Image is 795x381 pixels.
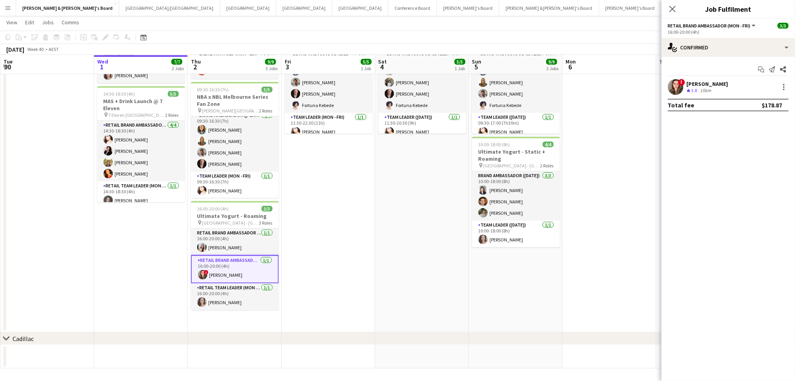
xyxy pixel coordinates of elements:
div: $178.87 [762,101,782,109]
app-card-role: Brand Ambassador ([PERSON_NAME])4/411:30-22:30 (11h)[PERSON_NAME][PERSON_NAME][PERSON_NAME]Fortun... [285,52,373,113]
app-card-role: Team Leader (Mon - Fri)1/109:30-16:30 (7h)[PERSON_NAME] [191,172,279,198]
span: 7 Eleven [GEOGRAPHIC_DATA] [109,112,166,118]
span: 5 [471,62,482,71]
span: 3 [284,62,291,71]
app-job-card: 09:30-17:00 (7h30m)5/5NBA x NBL Melbourne Series Fan Zone [PERSON_NAME][GEOGRAPHIC_DATA], [GEOGRA... [472,18,560,134]
div: Total fee [668,101,695,109]
app-card-role: RETAIL Team Leader (Mon - Fri)1/114:30-18:30 (4h)[PERSON_NAME] [97,181,185,208]
span: [GEOGRAPHIC_DATA] - [GEOGRAPHIC_DATA] [484,163,540,169]
a: Comms [58,17,82,27]
app-card-role: Team Leader ([DATE])1/110:00-18:00 (8h)[PERSON_NAME] [472,221,560,247]
app-job-card: 16:00-20:00 (4h)3/3Ultimate Yogurt - Roaming [GEOGRAPHIC_DATA] - [GEOGRAPHIC_DATA]3 RolesRETAIL B... [191,201,279,310]
h3: NBA x NBL Melbourne Series Fan Zone [191,93,279,107]
span: 5/5 [361,59,372,65]
a: View [3,17,20,27]
button: [GEOGRAPHIC_DATA]/[GEOGRAPHIC_DATA] [119,0,220,16]
app-job-card: 14:30-18:30 (4h)5/5MAS + Drink Launch @ 7 Eleven 7 Eleven [GEOGRAPHIC_DATA]2 RolesRETAIL Brand Am... [97,86,185,202]
span: 2 Roles [540,163,554,169]
app-card-role: Brand Ambassador ([DATE])4/411:30-20:30 (9h)[PERSON_NAME][PERSON_NAME][PERSON_NAME]Fortuna Kebede [378,52,466,113]
div: 2 Jobs [547,65,559,71]
a: Edit [22,17,37,27]
span: 7/7 [171,59,182,65]
span: 9/9 [265,59,276,65]
span: 9/9 [546,59,557,65]
app-card-role: Team Leader (Mon - Fri)1/111:30-22:30 (11h)[PERSON_NAME] [285,113,373,140]
app-card-role: RETAIL Brand Ambassador (Mon - Fri)4/414:30-18:30 (4h)[PERSON_NAME][PERSON_NAME][PERSON_NAME][PER... [97,121,185,181]
app-card-role: RETAIL Brand Ambassador (Mon - Fri)1/116:00-20:00 (4h)[PERSON_NAME] [191,229,279,255]
h3: Ultimate Yogurt - Roaming [191,212,279,220]
div: 1 Job [361,65,371,71]
span: Sun [472,58,482,65]
app-job-card: 11:30-20:30 (9h)5/5NBA x NBL Melbourne Series Fan Zone [PERSON_NAME][GEOGRAPHIC_DATA], [GEOGRAPHI... [378,18,466,134]
span: 5/5 [262,87,273,93]
span: 4 [377,62,387,71]
app-job-card: 10:00-18:00 (8h)4/4Ultimate Yogurt - Static + Roaming [GEOGRAPHIC_DATA] - [GEOGRAPHIC_DATA]2 Role... [472,137,560,247]
span: Fri [285,58,291,65]
span: 5/5 [168,91,179,97]
span: 6 [565,62,576,71]
div: 15km [699,87,713,94]
button: [PERSON_NAME]'s Board [599,0,662,16]
button: [GEOGRAPHIC_DATA] [332,0,388,16]
h3: Ultimate Yogurt - Static + Roaming [472,148,560,162]
span: ! [204,270,209,275]
div: 16:00-20:00 (4h) [668,29,789,35]
app-card-role: Team Leader ([DATE])1/109:30-17:00 (7h30m)[PERSON_NAME] [472,113,560,140]
a: Jobs [39,17,57,27]
app-job-card: 09:30-16:30 (7h)5/5NBA x NBL Melbourne Series Fan Zone [PERSON_NAME][GEOGRAPHIC_DATA], [GEOGRAPHI... [191,82,279,198]
span: [PERSON_NAME][GEOGRAPHIC_DATA], [GEOGRAPHIC_DATA] [202,108,259,114]
span: Wed [97,58,108,65]
div: [DATE] [6,45,24,53]
span: View [6,19,17,26]
span: Mon [566,58,576,65]
div: Cadillac [13,335,34,343]
span: RETAIL Brand Ambassador (Mon - Fri) [668,23,751,29]
span: 3/3 [778,23,789,29]
button: [PERSON_NAME] & [PERSON_NAME]'s Board [16,0,119,16]
button: [PERSON_NAME] & [PERSON_NAME]'s Board [499,0,599,16]
span: 1 [96,62,108,71]
span: 7 [659,62,669,71]
button: [GEOGRAPHIC_DATA] [220,0,276,16]
span: 3.8 [691,87,697,93]
span: ! [678,79,685,86]
app-card-role: Brand Ambassador ([DATE])4/409:30-17:00 (7h30m)[PERSON_NAME][PERSON_NAME][PERSON_NAME]Fortuna Kebede [472,52,560,113]
app-card-role: Brand Ambassador ([DATE])3/310:00-18:00 (8h)[PERSON_NAME][PERSON_NAME][PERSON_NAME] [472,171,560,221]
div: 2 Jobs [172,65,184,71]
span: Comms [62,19,79,26]
div: [PERSON_NAME] [687,80,728,87]
span: 5/5 [455,59,466,65]
span: Edit [25,19,34,26]
span: 3 Roles [259,220,273,226]
span: 16:00-20:00 (4h) [197,206,229,212]
span: 3/3 [262,206,273,212]
span: 10:00-18:00 (8h) [478,142,510,147]
span: 2 Roles [166,112,179,118]
span: 14:30-18:30 (4h) [104,91,135,97]
span: Tue [660,58,669,65]
span: 4/4 [543,142,554,147]
app-job-card: 11:30-22:30 (11h)5/5NBA x NBL Melbourne Series Fan Zone [PERSON_NAME][GEOGRAPHIC_DATA], [GEOGRAPH... [285,18,373,134]
span: Thu [191,58,201,65]
app-card-role: RETAIL Brand Ambassador (Mon - Fri)1/116:00-20:00 (4h)![PERSON_NAME] [191,255,279,283]
span: 2 Roles [259,108,273,114]
span: Sat [378,58,387,65]
h3: MAS + Drink Launch @ 7 Eleven [97,98,185,112]
app-card-role: Brand Ambassador ([PERSON_NAME])4/409:30-16:30 (7h)[PERSON_NAME][PERSON_NAME][PERSON_NAME][PERSON... [191,111,279,172]
span: 2 [190,62,201,71]
span: 30 [2,62,13,71]
span: Jobs [42,19,54,26]
h3: Job Fulfilment [662,4,795,14]
span: Week 40 [26,46,45,52]
button: [GEOGRAPHIC_DATA] [276,0,332,16]
button: Conference Board [388,0,437,16]
div: AEST [49,46,59,52]
app-card-role: RETAIL Team Leader (Mon - Fri)1/116:00-20:00 (4h)[PERSON_NAME] [191,283,279,310]
div: 3 Jobs [266,65,278,71]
